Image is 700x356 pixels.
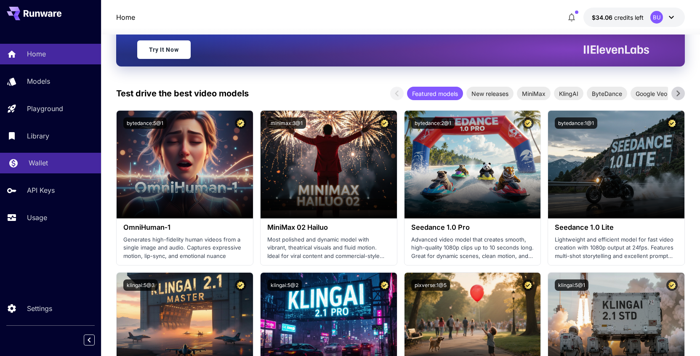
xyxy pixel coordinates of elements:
[90,332,101,348] div: Collapse sidebar
[235,279,246,291] button: Certified Model – Vetted for best performance and includes a commercial license.
[554,89,583,98] span: KlingAI
[522,279,534,291] button: Certified Model – Vetted for best performance and includes a commercial license.
[407,89,463,98] span: Featured models
[555,236,678,260] p: Lightweight and efficient model for fast video creation with 1080p output at 24fps. Features mult...
[116,12,135,22] a: Home
[27,185,55,195] p: API Keys
[466,87,514,100] div: New releases
[411,279,450,291] button: pixverse:1@5
[27,131,49,141] p: Library
[411,236,534,260] p: Advanced video model that creates smooth, high-quality 1080p clips up to 10 seconds long. Great f...
[411,117,455,129] button: bytedance:2@1
[666,117,678,129] button: Certified Model – Vetted for best performance and includes a commercial license.
[137,40,191,59] a: Try It Now
[554,87,583,100] div: KlingAI
[587,89,627,98] span: ByteDance
[466,89,514,98] span: New releases
[27,213,47,223] p: Usage
[592,13,644,22] div: $34.05912
[666,279,678,291] button: Certified Model – Vetted for best performance and includes a commercial license.
[379,117,390,129] button: Certified Model – Vetted for best performance and includes a commercial license.
[517,89,551,98] span: MiniMax
[116,87,249,100] p: Test drive the best video models
[587,87,627,100] div: ByteDance
[405,111,541,218] img: alt
[27,303,52,313] p: Settings
[123,279,158,291] button: klingai:5@3
[631,87,672,100] div: Google Veo
[379,279,390,291] button: Certified Model – Vetted for best performance and includes a commercial license.
[267,236,390,260] p: Most polished and dynamic model with vibrant, theatrical visuals and fluid motion. Ideal for vira...
[592,14,614,21] span: $34.06
[407,87,463,100] div: Featured models
[123,223,246,231] h3: OmniHuman‑1
[631,89,672,98] span: Google Veo
[517,87,551,100] div: MiniMax
[411,223,534,231] h3: Seedance 1.0 Pro
[123,117,167,129] button: bytedance:5@1
[267,279,302,291] button: klingai:5@2
[29,158,48,168] p: Wallet
[27,49,46,59] p: Home
[522,117,534,129] button: Certified Model – Vetted for best performance and includes a commercial license.
[27,104,63,114] p: Playground
[583,8,685,27] button: $34.05912BU
[267,223,390,231] h3: MiniMax 02 Hailuo
[117,111,253,218] img: alt
[555,117,597,129] button: bytedance:1@1
[614,14,644,21] span: credits left
[235,117,246,129] button: Certified Model – Vetted for best performance and includes a commercial license.
[123,236,246,260] p: Generates high-fidelity human videos from a single image and audio. Captures expressive motion, l...
[548,111,684,218] img: alt
[555,279,588,291] button: klingai:5@1
[261,111,397,218] img: alt
[650,11,663,24] div: BU
[27,76,50,86] p: Models
[84,335,95,345] button: Collapse sidebar
[267,117,306,129] button: minimax:3@1
[555,223,678,231] h3: Seedance 1.0 Lite
[116,12,135,22] nav: breadcrumb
